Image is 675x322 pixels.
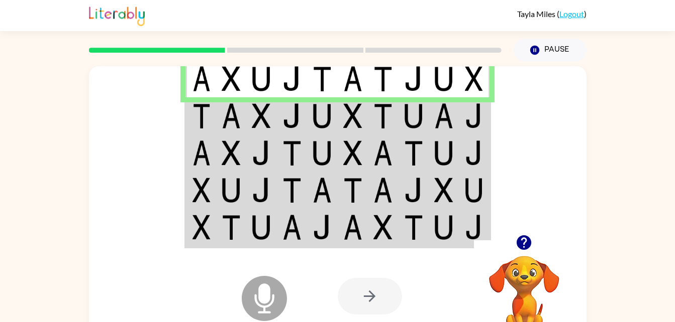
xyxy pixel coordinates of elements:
img: j [404,66,423,91]
img: t [343,178,362,203]
img: j [404,178,423,203]
img: j [313,215,332,240]
img: u [434,140,453,166]
img: a [222,103,241,128]
img: t [404,215,423,240]
img: j [252,140,271,166]
img: t [192,103,211,128]
span: Tayla Miles [517,9,557,19]
img: j [252,178,271,203]
img: x [373,215,393,240]
img: t [222,215,241,240]
img: x [434,178,453,203]
img: u [434,66,453,91]
img: a [373,178,393,203]
button: Pause [514,39,587,62]
img: u [252,66,271,91]
img: u [404,103,423,128]
img: x [252,103,271,128]
img: t [313,66,332,91]
img: a [282,215,302,240]
img: a [373,140,393,166]
img: t [282,140,302,166]
img: x [465,66,483,91]
img: a [192,140,211,166]
div: ( ) [517,9,587,19]
img: j [465,215,483,240]
img: x [222,140,241,166]
img: x [192,178,211,203]
img: j [282,66,302,91]
img: Literably [89,4,145,26]
img: x [343,140,362,166]
img: t [282,178,302,203]
img: x [192,215,211,240]
img: x [222,66,241,91]
img: j [465,140,483,166]
img: t [404,140,423,166]
img: a [343,215,362,240]
img: a [343,66,362,91]
img: u [465,178,483,203]
img: u [222,178,241,203]
img: j [465,103,483,128]
img: a [313,178,332,203]
img: u [313,140,332,166]
a: Logout [559,9,584,19]
img: j [282,103,302,128]
img: t [373,66,393,91]
img: u [313,103,332,128]
img: u [434,215,453,240]
img: t [373,103,393,128]
img: a [434,103,453,128]
img: x [343,103,362,128]
img: a [192,66,211,91]
img: u [252,215,271,240]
